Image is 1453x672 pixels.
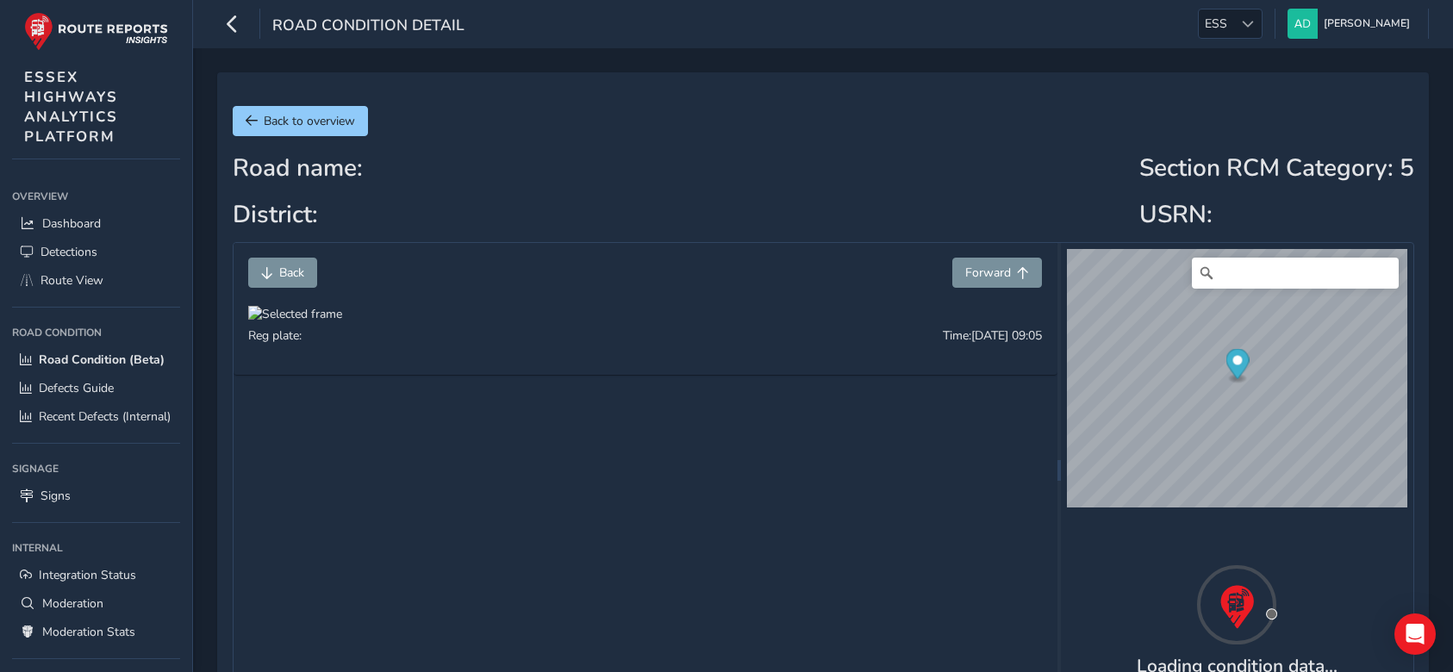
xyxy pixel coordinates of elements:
[12,238,180,266] a: Detections
[1067,249,1407,507] canvas: Map
[1225,348,1249,383] div: Map marker
[248,258,317,288] button: Back
[248,327,302,345] p: Reg plate:
[233,201,363,230] h2: District:
[12,535,180,561] div: Internal
[12,561,180,589] a: Integration Status
[965,264,1011,281] span: Forward
[12,589,180,618] a: Moderation
[264,113,355,129] span: Back to overview
[39,380,114,396] span: Defects Guide
[41,488,71,504] span: Signs
[12,618,180,646] a: Moderation Stats
[42,624,135,640] span: Moderation Stats
[1199,9,1233,38] span: ESS
[39,352,165,368] span: Road Condition (Beta)
[39,408,171,425] span: Recent Defects (Internal)
[39,567,136,583] span: Integration Status
[41,272,103,289] span: Route View
[12,402,180,431] a: Recent Defects (Internal)
[41,244,97,260] span: Detections
[12,266,180,295] a: Route View
[1394,613,1436,655] div: Open Intercom Messenger
[1288,9,1318,39] img: diamond-layout
[1288,9,1416,39] button: [PERSON_NAME]
[24,67,118,146] span: ESSEX HIGHWAYS ANALYTICS PLATFORM
[1192,258,1399,289] input: Search
[1324,9,1410,39] span: [PERSON_NAME]
[233,154,363,184] h2: Road name:
[12,320,180,345] div: Road Condition
[279,264,304,281] span: Back
[12,456,180,482] div: Signage
[12,209,180,238] a: Dashboard
[12,482,180,510] a: Signs
[24,12,168,51] img: rr logo
[42,215,101,232] span: Dashboard
[1139,201,1414,230] h2: USRN:
[272,15,465,39] span: Road Condition Detail
[943,327,1042,357] p: Time: [DATE] 09:05
[12,374,180,402] a: Defects Guide
[1139,154,1414,184] h2: Section RCM Category : 5
[12,184,180,209] div: Overview
[233,106,368,136] button: Back to overview
[12,345,180,374] a: Road Condition (Beta)
[42,595,103,612] span: Moderation
[952,258,1042,288] button: Forward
